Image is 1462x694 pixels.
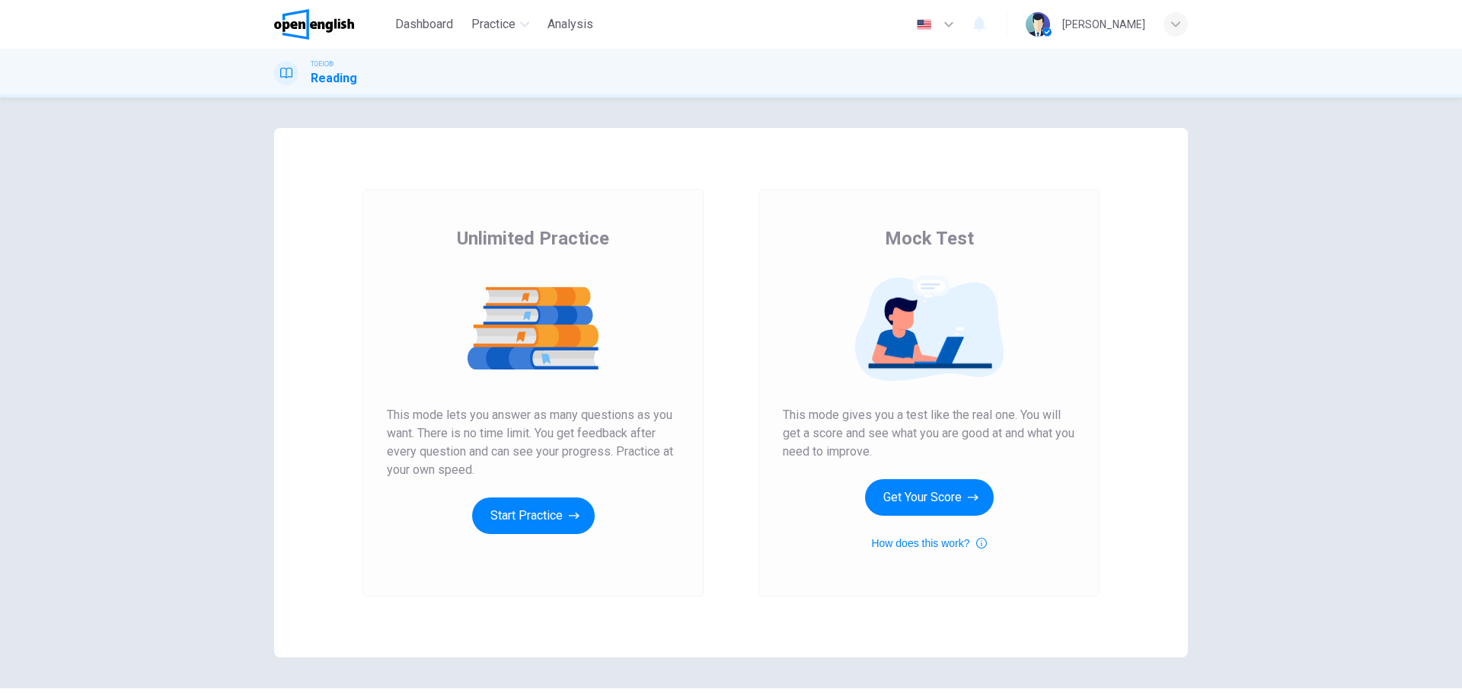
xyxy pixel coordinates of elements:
a: OpenEnglish logo [274,9,389,40]
button: Dashboard [389,11,459,38]
button: Analysis [541,11,599,38]
div: [PERSON_NAME] [1062,15,1145,34]
span: Unlimited Practice [457,226,609,251]
img: Profile picture [1026,12,1050,37]
img: OpenEnglish logo [274,9,354,40]
span: Practice [471,15,516,34]
button: Start Practice [472,497,595,534]
button: Practice [465,11,535,38]
span: TOEIC® [311,59,334,69]
span: Mock Test [885,226,974,251]
button: Get Your Score [865,479,994,516]
h1: Reading [311,69,357,88]
span: This mode lets you answer as many questions as you want. There is no time limit. You get feedback... [387,406,679,479]
span: Analysis [547,15,593,34]
span: Dashboard [395,15,453,34]
img: en [915,19,934,30]
span: This mode gives you a test like the real one. You will get a score and see what you are good at a... [783,406,1075,461]
button: How does this work? [871,534,986,552]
